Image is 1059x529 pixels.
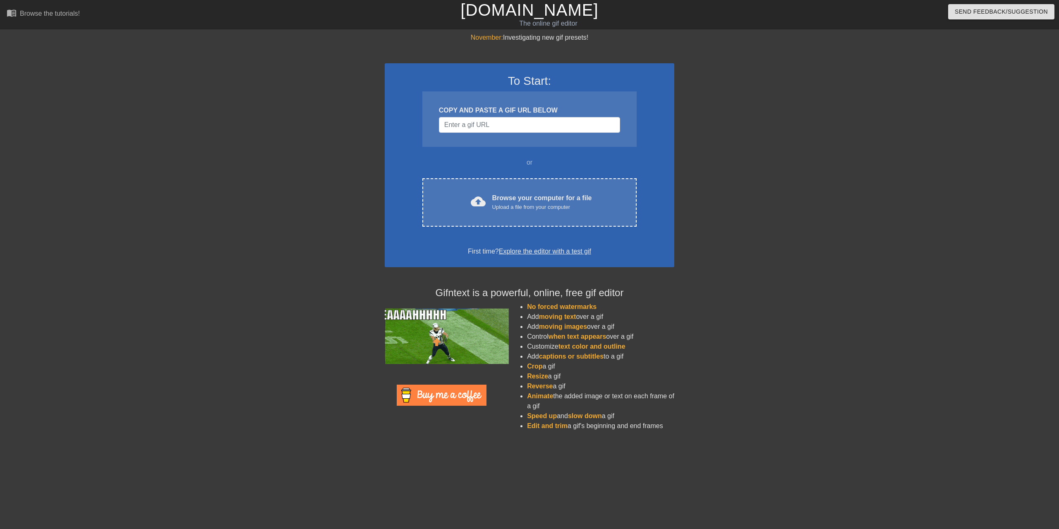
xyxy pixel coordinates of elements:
[527,312,674,322] li: Add over a gif
[385,287,674,299] h4: Gifntext is a powerful, online, free gif editor
[471,194,486,209] span: cloud_upload
[539,313,576,320] span: moving text
[385,33,674,43] div: Investigating new gif presets!
[527,383,553,390] span: Reverse
[527,381,674,391] li: a gif
[568,412,602,419] span: slow down
[395,74,664,88] h3: To Start:
[539,353,604,360] span: captions or subtitles
[357,19,739,29] div: The online gif editor
[527,342,674,352] li: Customize
[499,248,591,255] a: Explore the editor with a test gif
[955,7,1048,17] span: Send Feedback/Suggestion
[527,411,674,421] li: and a gif
[527,421,674,431] li: a gif's beginning and end frames
[527,393,553,400] span: Animate
[539,323,587,330] span: moving images
[527,412,557,419] span: Speed up
[492,203,592,211] div: Upload a file from your computer
[527,422,568,429] span: Edit and trim
[527,391,674,411] li: the added image or text on each frame of a gif
[439,105,620,115] div: COPY AND PASTE A GIF URL BELOW
[558,343,625,350] span: text color and outline
[527,332,674,342] li: Control over a gif
[527,303,597,310] span: No forced watermarks
[397,385,486,406] img: Buy Me A Coffee
[395,247,664,256] div: First time?
[527,352,674,361] li: Add to a gif
[7,8,80,21] a: Browse the tutorials!
[406,158,653,168] div: or
[385,309,509,364] img: football_small.gif
[471,34,503,41] span: November:
[7,8,17,18] span: menu_book
[492,193,592,211] div: Browse your computer for a file
[527,373,548,380] span: Resize
[20,10,80,17] div: Browse the tutorials!
[439,117,620,133] input: Username
[549,333,606,340] span: when text appears
[948,4,1054,19] button: Send Feedback/Suggestion
[527,322,674,332] li: Add over a gif
[460,1,598,19] a: [DOMAIN_NAME]
[527,371,674,381] li: a gif
[527,361,674,371] li: a gif
[527,363,542,370] span: Crop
